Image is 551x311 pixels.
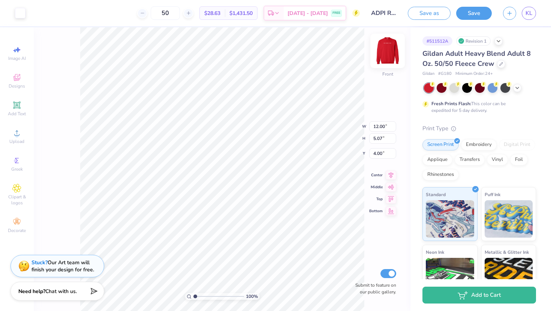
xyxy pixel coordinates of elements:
[18,288,45,295] strong: Need help?
[426,248,444,256] span: Neon Ink
[8,228,26,234] span: Decorate
[426,258,474,295] img: Neon Ink
[246,293,258,300] span: 100 %
[422,287,536,304] button: Add to Cart
[369,185,383,190] span: Middle
[369,173,383,178] span: Center
[382,71,393,77] div: Front
[31,259,94,273] div: Our Art team will finish your design for free.
[11,166,23,172] span: Greek
[365,6,402,21] input: Untitled Design
[422,154,452,165] div: Applique
[426,190,446,198] span: Standard
[426,200,474,238] img: Standard
[522,7,536,20] a: KL
[487,154,508,165] div: Vinyl
[461,139,497,150] div: Embroidery
[151,6,180,20] input: – –
[499,139,535,150] div: Digital Print
[485,190,500,198] span: Puff Ink
[351,282,396,295] label: Submit to feature on our public gallery.
[287,9,328,17] span: [DATE] - [DATE]
[485,248,529,256] span: Metallic & Glitter Ink
[438,71,452,77] span: # G180
[369,208,383,214] span: Bottom
[422,169,459,180] div: Rhinestones
[8,111,26,117] span: Add Text
[45,288,77,295] span: Chat with us.
[408,7,451,20] button: Save as
[455,71,493,77] span: Minimum Order: 24 +
[422,124,536,133] div: Print Type
[332,10,340,16] span: FREE
[369,196,383,202] span: Top
[456,7,492,20] button: Save
[422,49,531,68] span: Gildan Adult Heavy Blend Adult 8 Oz. 50/50 Fleece Crew
[422,139,459,150] div: Screen Print
[456,36,491,46] div: Revision 1
[229,9,253,17] span: $1,431.50
[9,138,24,144] span: Upload
[373,36,403,66] img: Front
[485,200,533,238] img: Puff Ink
[422,71,434,77] span: Gildan
[204,9,220,17] span: $28.63
[510,154,528,165] div: Foil
[526,9,532,18] span: KL
[422,36,452,46] div: # 511512A
[31,259,48,266] strong: Stuck?
[431,101,471,107] strong: Fresh Prints Flash:
[431,100,524,114] div: This color can be expedited for 5 day delivery.
[9,83,25,89] span: Designs
[455,154,485,165] div: Transfers
[8,55,26,61] span: Image AI
[4,194,30,206] span: Clipart & logos
[485,258,533,295] img: Metallic & Glitter Ink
